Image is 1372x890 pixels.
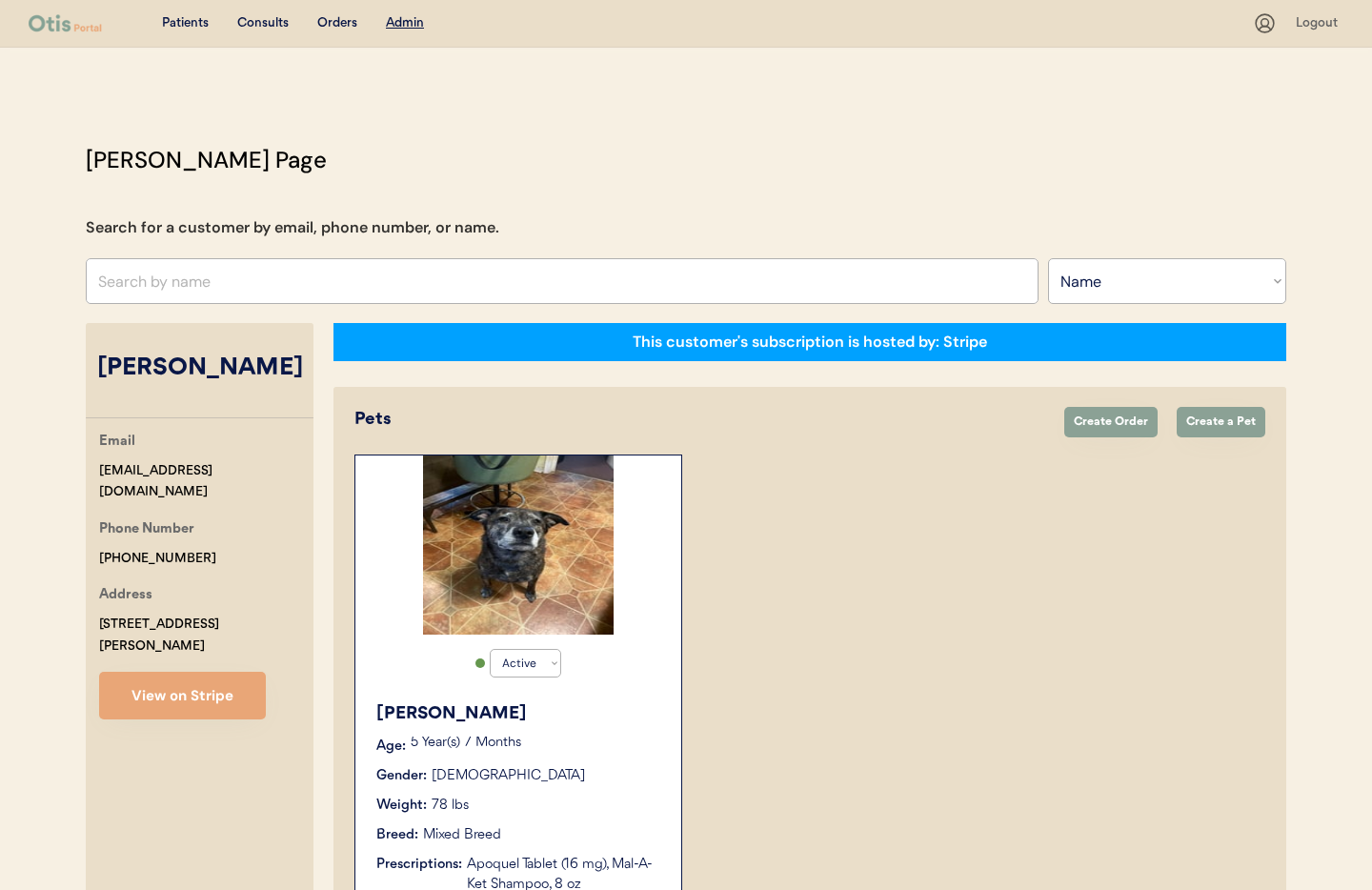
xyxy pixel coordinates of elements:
[376,766,427,786] div: Gender:
[86,258,1039,304] input: Search by name
[317,14,357,33] div: Orders
[99,584,152,608] div: Address
[99,431,135,455] div: Email
[1296,14,1343,33] div: Logout
[1064,407,1158,437] button: Create Order
[1177,407,1265,437] button: Create a Pet
[376,796,427,816] div: Weight:
[99,518,194,542] div: Phone Number
[86,143,327,177] div: [PERSON_NAME] Page
[162,14,209,33] div: Patients
[376,701,662,727] div: [PERSON_NAME]
[99,614,313,657] div: [STREET_ADDRESS][PERSON_NAME]
[411,737,662,750] p: 5 Year(s) 7 Months
[376,737,406,757] div: Age:
[354,407,1045,433] div: Pets
[99,548,216,570] div: [PHONE_NUMBER]
[99,460,313,504] div: [EMAIL_ADDRESS][DOMAIN_NAME]
[432,796,469,816] div: 78 lbs
[633,332,987,353] div: This customer's subscription is hosted by: Stripe
[237,14,289,33] div: Consults
[376,855,462,875] div: Prescriptions:
[376,825,418,845] div: Breed:
[423,825,501,845] div: Mixed Breed
[86,216,499,239] div: Search for a customer by email, phone number, or name.
[386,16,424,30] u: Admin
[86,351,313,387] div: [PERSON_NAME]
[432,766,585,786] div: [DEMOGRAPHIC_DATA]
[99,672,266,719] button: View on Stripe
[423,455,614,635] img: image.jpg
